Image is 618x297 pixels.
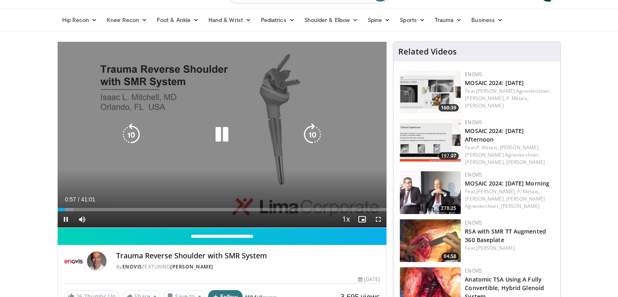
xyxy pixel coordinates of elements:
[506,95,529,102] a: P. Métais,
[400,71,461,114] a: 160:39
[476,245,515,251] a: [PERSON_NAME]
[438,104,459,111] span: 160:39
[122,263,142,270] a: Enovis
[465,227,546,244] a: RSA with SMR TT Augmented 360 Baseplate
[58,211,74,227] button: Pause
[465,151,540,158] a: [PERSON_NAME] Agneskirchner,
[87,251,106,271] img: Avatar
[57,12,102,28] a: Hip Recon
[465,119,482,126] a: Enovis
[476,87,551,94] a: [PERSON_NAME] Agneskirchner,
[152,12,204,28] a: Foot & Ankle
[441,253,459,260] span: 04:58
[338,211,354,227] button: Playback Rate
[400,171,461,214] a: 278:25
[400,71,461,114] img: 231f7356-6f30-4db6-9706-d4150743ceaf.150x105_q85_crop-smart_upscale.jpg
[465,195,505,202] a: [PERSON_NAME],
[58,208,387,211] div: Progress Bar
[465,95,505,102] a: [PERSON_NAME],
[465,171,482,178] a: Enovis
[501,203,540,210] a: [PERSON_NAME]
[398,47,457,57] h4: Related Videos
[204,12,256,28] a: Hand & Wrist
[465,188,554,210] div: Feat.
[465,195,545,210] a: [PERSON_NAME] Agneskirchner,
[465,159,505,166] a: [PERSON_NAME],
[506,159,545,166] a: [PERSON_NAME]
[395,12,430,28] a: Sports
[363,12,395,28] a: Spine
[465,79,524,87] a: MOSAIC 2024: [DATE]
[370,211,386,227] button: Fullscreen
[400,119,461,162] img: ab2533bc-3f62-42da-b4f5-abec086ce4de.150x105_q85_crop-smart_upscale.jpg
[517,188,540,195] a: P. Métais,
[430,12,467,28] a: Trauma
[476,188,516,195] a: [PERSON_NAME],
[438,205,459,212] span: 278:25
[58,42,387,228] video-js: Video Player
[116,263,380,271] div: By FEATURING
[465,87,554,109] div: Feat.
[500,144,540,151] a: [PERSON_NAME],
[400,219,461,262] img: ebdabccb-e285-4967-9f6e-9aec9f637810.150x105_q85_crop-smart_upscale.jpg
[400,219,461,262] a: 04:58
[74,211,90,227] button: Mute
[465,219,482,226] a: Enovis
[400,171,461,214] img: 5461eadd-f547-40e8-b3ef-9b1f03cde6d9.150x105_q85_crop-smart_upscale.jpg
[465,144,554,166] div: Feat.
[400,119,461,162] a: 197:07
[81,196,95,203] span: 41:01
[116,251,380,260] h4: Trauma Reverse Shoulder with SMR System
[299,12,363,28] a: Shoulder & Elbow
[256,12,299,28] a: Pediatrics
[465,245,554,252] div: Feat.
[354,211,370,227] button: Enable picture-in-picture mode
[465,179,549,187] a: MOSAIC 2024: [DATE] Morning
[102,12,152,28] a: Knee Recon
[465,127,524,143] a: MOSAIC 2024: [DATE] Afternoon
[65,196,76,203] span: 0:57
[476,144,499,151] a: P. Métais,
[465,267,482,274] a: Enovis
[358,276,380,283] div: [DATE]
[466,12,508,28] a: Business
[170,263,213,270] a: [PERSON_NAME]
[465,71,482,78] a: Enovis
[465,102,503,109] a: [PERSON_NAME]
[438,152,459,159] span: 197:07
[78,196,80,203] span: /
[64,251,84,271] img: Enovis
